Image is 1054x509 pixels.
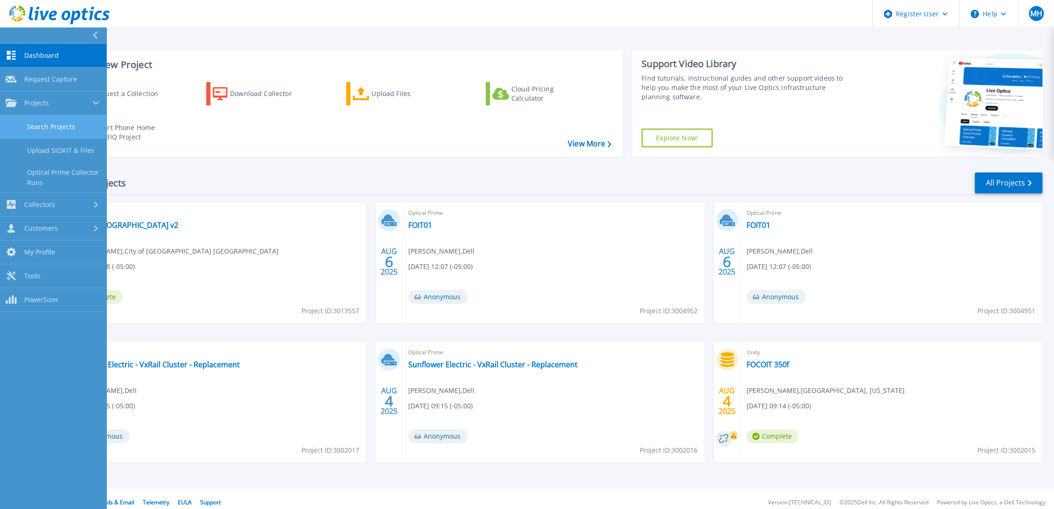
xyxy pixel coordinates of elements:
div: Support Video Library [642,58,852,70]
span: Project ID: 3013557 [301,306,359,316]
a: Request a Collection [66,82,170,105]
span: [DATE] 09:14 (-05:00) [747,401,811,411]
span: [PERSON_NAME] , Dell [747,246,813,256]
a: FOIT01 [747,220,770,230]
span: Optical Prime [70,208,361,218]
span: Optical Prime [408,208,698,218]
span: Customers [24,224,58,233]
span: [PERSON_NAME] , Dell [408,385,475,396]
span: Optical Prime [747,208,1037,218]
span: Anonymous [408,429,468,443]
span: Anonymous [747,290,806,304]
span: Dashboard [24,51,59,60]
div: Find tutorials, instructional guides and other support videos to help you make the most of your L... [642,74,852,102]
span: 4 [723,397,731,405]
a: All Projects [975,172,1042,193]
span: Project ID: 3004951 [977,306,1035,316]
a: Sunflower Electric - VxRail Cluster - Replacement [70,360,240,369]
span: Optical Prime [70,347,361,358]
a: Sunflower Electric - VxRail Cluster - Replacement [408,360,578,369]
span: Optical Prime [408,347,698,358]
span: [PERSON_NAME] , [GEOGRAPHIC_DATA], [US_STATE] [747,385,905,396]
div: Cloud Pricing Calculator [511,84,586,103]
span: Complete [747,429,799,443]
div: Request a Collection [93,84,168,103]
span: [DATE] 12:07 (-05:00) [747,261,811,272]
span: Anonymous [408,290,468,304]
span: Collectors [24,200,55,209]
span: Project ID: 3004952 [640,306,698,316]
span: 6 [385,258,393,266]
div: Import Phone Home CloudIQ Project [91,123,164,142]
a: Cloud Pricing Calculator [486,82,590,105]
span: [PERSON_NAME] , Dell [408,246,475,256]
a: View More [568,139,611,148]
span: PowerSizer [24,296,59,304]
a: City of [GEOGRAPHIC_DATA] v2 [70,220,178,230]
a: Support [200,498,221,506]
span: Request Capture [24,75,77,83]
div: AUG 2025 [718,245,736,279]
a: Explore Now! [642,129,712,147]
span: Unity [747,347,1037,358]
span: Project ID: 3002015 [977,445,1035,455]
li: Version: [TECHNICAL_ID] [768,500,831,506]
span: 4 [385,397,393,405]
span: [DATE] 09:15 (-05:00) [408,401,473,411]
a: Ads & Email [103,498,134,506]
a: FOCOIT 350f [747,360,789,369]
span: Tools [24,272,41,280]
a: Download Collector [206,82,310,105]
a: FOIT01 [408,220,432,230]
div: Upload Files [371,84,446,103]
span: [PERSON_NAME] , City of [GEOGRAPHIC_DATA] [GEOGRAPHIC_DATA] [70,246,279,256]
li: Powered by Live Optics, a Dell Technology [937,500,1046,506]
div: AUG 2025 [718,384,736,418]
a: EULA [178,498,192,506]
span: [DATE] 12:07 (-05:00) [408,261,473,272]
div: AUG 2025 [380,245,398,279]
span: Projects [24,99,49,107]
a: Telemetry [143,498,169,506]
a: Upload Files [346,82,450,105]
span: My Profile [24,248,55,256]
h3: Start a New Project [66,60,611,70]
div: AUG 2025 [380,384,398,418]
li: © 2025 Dell Inc. All Rights Reserved [839,500,928,506]
span: Project ID: 3002017 [301,445,359,455]
span: 6 [723,258,731,266]
div: Download Collector [230,84,305,103]
span: Project ID: 3002016 [640,445,698,455]
span: MH [1030,10,1042,17]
